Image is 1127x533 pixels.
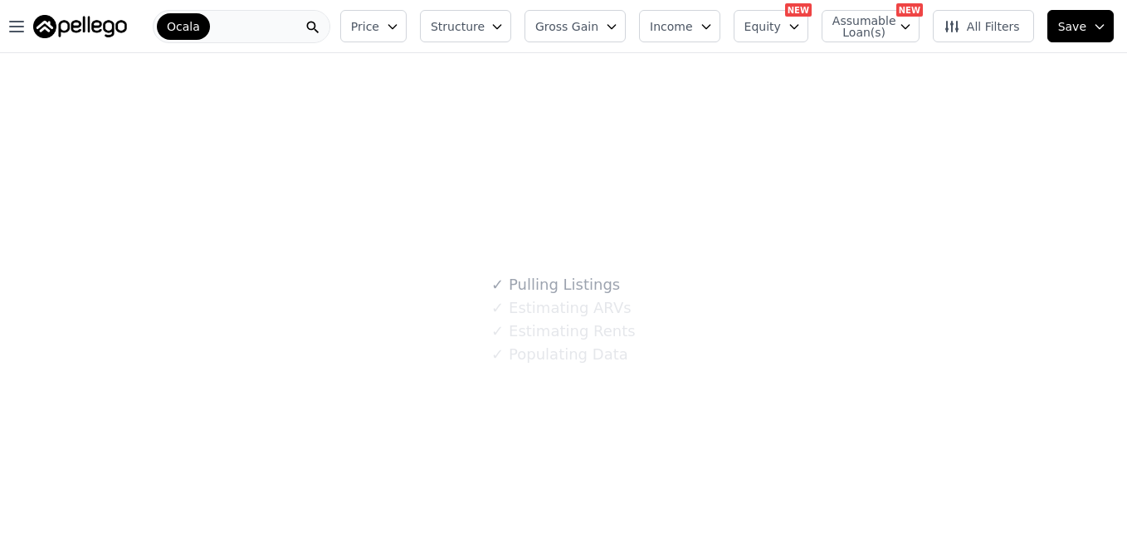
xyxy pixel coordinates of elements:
[1047,10,1114,42] button: Save
[167,18,200,35] span: Ocala
[491,273,620,296] div: Pulling Listings
[933,10,1034,42] button: All Filters
[944,18,1020,35] span: All Filters
[431,18,484,35] span: Structure
[491,323,504,340] span: ✓
[744,18,781,35] span: Equity
[491,276,504,293] span: ✓
[491,343,627,366] div: Populating Data
[734,10,808,42] button: Equity
[491,320,635,343] div: Estimating Rents
[420,10,511,42] button: Structure
[491,296,631,320] div: Estimating ARVs
[491,346,504,363] span: ✓
[832,15,885,38] span: Assumable Loan(s)
[896,3,923,17] div: NEW
[822,10,920,42] button: Assumable Loan(s)
[535,18,598,35] span: Gross Gain
[33,15,127,38] img: Pellego
[524,10,626,42] button: Gross Gain
[491,300,504,316] span: ✓
[650,18,693,35] span: Income
[639,10,720,42] button: Income
[1058,18,1086,35] span: Save
[351,18,379,35] span: Price
[340,10,407,42] button: Price
[785,3,812,17] div: NEW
